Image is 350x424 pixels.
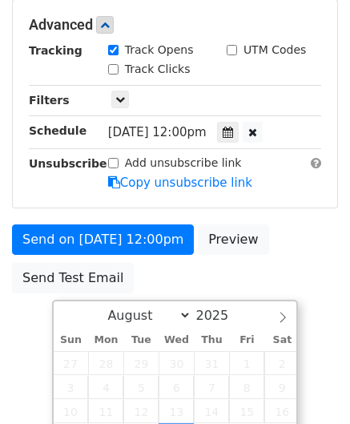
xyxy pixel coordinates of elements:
[194,399,229,423] span: August 14, 2025
[264,399,300,423] span: August 16, 2025
[264,351,300,375] span: August 2, 2025
[88,351,123,375] span: July 28, 2025
[229,375,264,399] span: August 8, 2025
[229,399,264,423] span: August 15, 2025
[198,224,268,255] a: Preview
[125,155,242,172] label: Add unsubscribe link
[88,335,123,345] span: Mon
[54,351,89,375] span: July 27, 2025
[12,263,134,293] a: Send Test Email
[123,399,159,423] span: August 12, 2025
[159,399,194,423] span: August 13, 2025
[229,351,264,375] span: August 1, 2025
[264,375,300,399] span: August 9, 2025
[88,375,123,399] span: August 4, 2025
[194,351,229,375] span: July 31, 2025
[229,335,264,345] span: Fri
[125,42,194,59] label: Track Opens
[88,399,123,423] span: August 11, 2025
[108,176,252,190] a: Copy unsubscribe link
[123,375,159,399] span: August 5, 2025
[54,375,89,399] span: August 3, 2025
[194,335,229,345] span: Thu
[29,94,70,107] strong: Filters
[29,124,86,137] strong: Schedule
[108,125,207,139] span: [DATE] 12:00pm
[54,399,89,423] span: August 10, 2025
[54,335,89,345] span: Sun
[159,375,194,399] span: August 6, 2025
[29,157,107,170] strong: Unsubscribe
[125,61,191,78] label: Track Clicks
[159,335,194,345] span: Wed
[123,351,159,375] span: July 29, 2025
[12,224,194,255] a: Send on [DATE] 12:00pm
[29,44,82,57] strong: Tracking
[123,335,159,345] span: Tue
[191,308,249,323] input: Year
[159,351,194,375] span: July 30, 2025
[264,335,300,345] span: Sat
[243,42,306,59] label: UTM Codes
[194,375,229,399] span: August 7, 2025
[29,16,321,34] h5: Advanced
